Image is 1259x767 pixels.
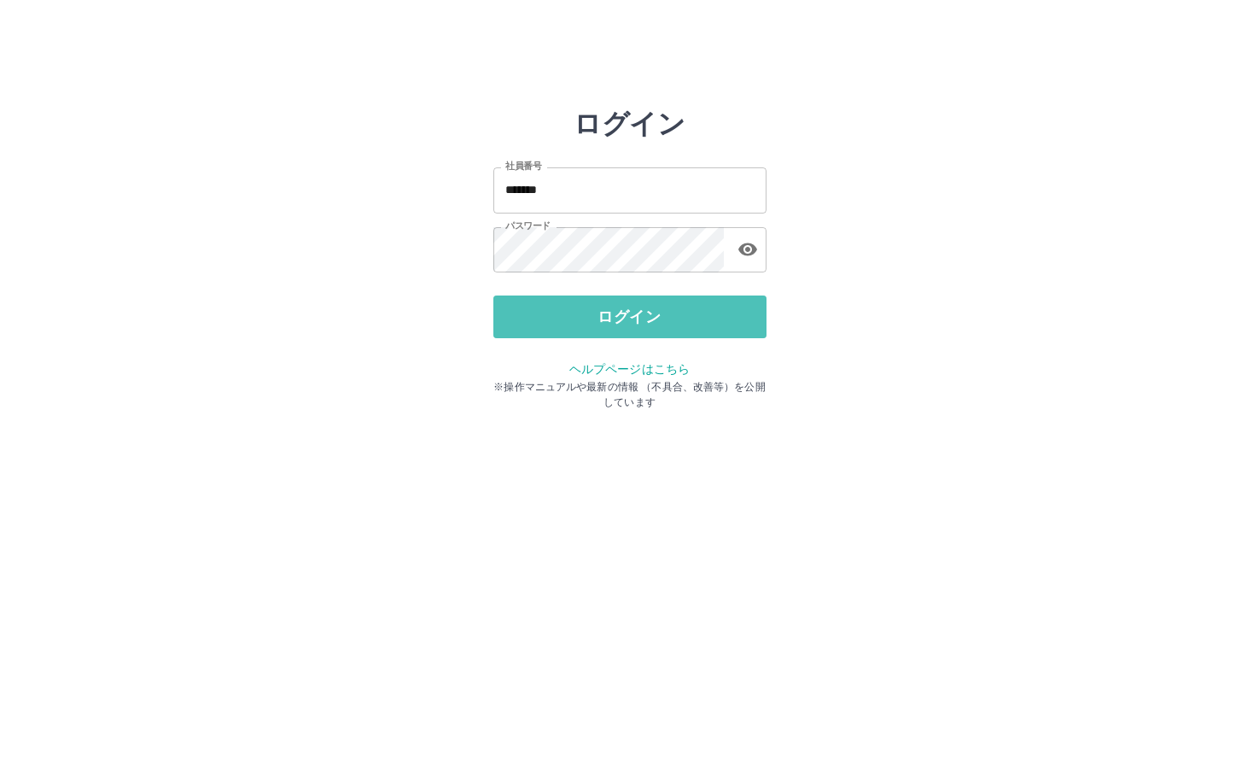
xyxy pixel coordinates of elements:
button: ログイン [493,296,766,338]
label: 社員番号 [505,160,541,173]
a: ヘルプページはこちら [569,362,690,376]
h2: ログイン [574,108,685,140]
p: ※操作マニュアルや最新の情報 （不具合、改善等）を公開しています [493,379,766,410]
label: パスワード [505,220,551,232]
